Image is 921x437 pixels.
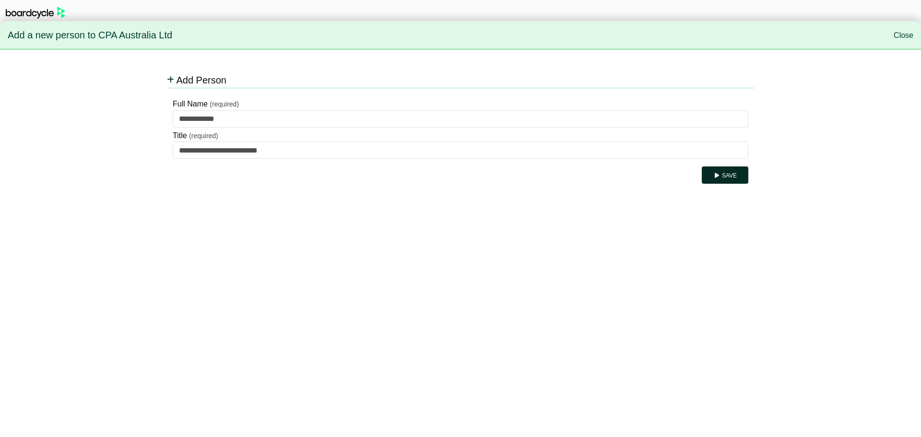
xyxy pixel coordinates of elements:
[210,100,239,108] small: (required)
[176,75,226,85] span: Add Person
[173,98,208,110] label: Full Name
[894,31,913,39] a: Close
[173,130,187,142] label: Title
[8,25,172,46] span: Add a new person to CPA Australia Ltd
[6,7,65,19] img: BoardcycleBlackGreen-aaafeed430059cb809a45853b8cf6d952af9d84e6e89e1f1685b34bfd5cb7d64.svg
[189,132,218,140] small: (required)
[702,166,748,184] button: Save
